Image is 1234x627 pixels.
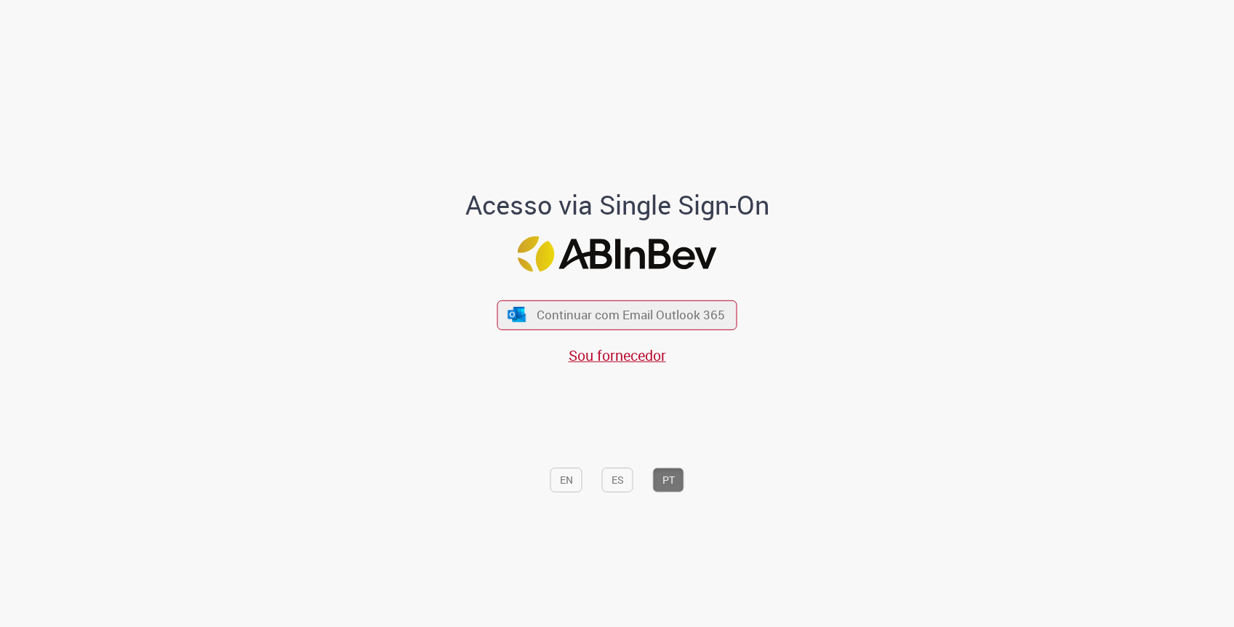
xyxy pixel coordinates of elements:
img: ícone Azure/Microsoft 360 [506,307,526,322]
button: EN [550,468,582,492]
h1: Acesso via Single Sign-On [415,191,819,220]
img: Logo ABInBev [518,236,717,272]
span: Continuar com Email Outlook 365 [537,307,725,324]
button: ES [602,468,633,492]
button: PT [653,468,684,492]
button: ícone Azure/Microsoft 360 Continuar com Email Outlook 365 [497,300,737,330]
a: Sou fornecedor [569,346,666,365]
